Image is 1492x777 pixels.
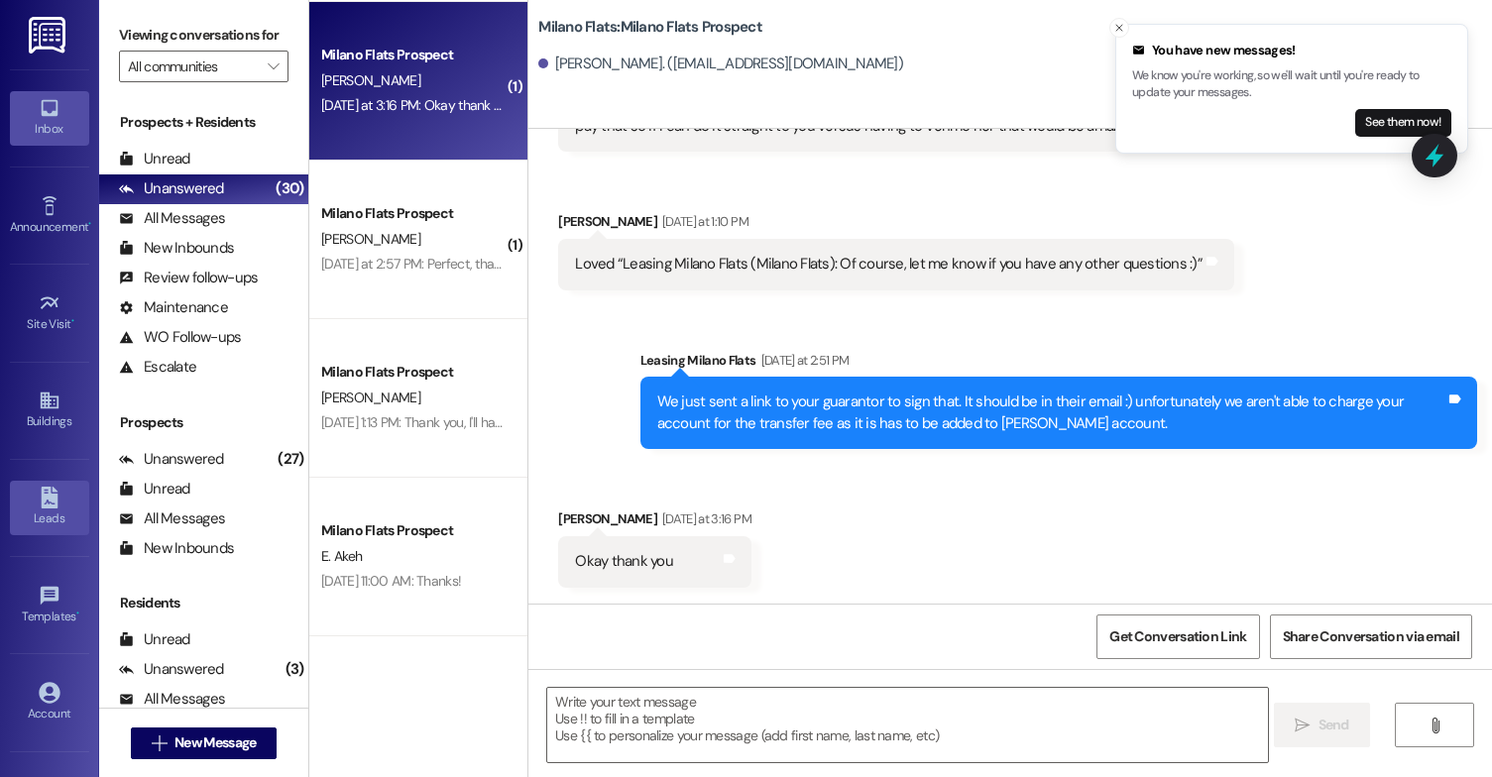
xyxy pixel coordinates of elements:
[1132,41,1451,60] div: You have new messages!
[99,412,308,433] div: Prospects
[119,357,196,378] div: Escalate
[1132,67,1451,102] p: We know you're working, so we'll wait until you're ready to update your messages.
[1428,718,1442,733] i: 
[119,178,224,199] div: Unanswered
[119,297,228,318] div: Maintenance
[575,551,673,572] div: Okay thank you
[119,149,190,169] div: Unread
[119,449,224,470] div: Unanswered
[575,254,1203,275] div: Loved “Leasing Milano Flats (Milano Flats): Of course, let me know if you have any other question...
[119,629,190,650] div: Unread
[119,479,190,499] div: Unread
[1109,18,1129,38] button: Close toast
[271,173,308,204] div: (30)
[321,203,505,224] div: Milano Flats Prospect
[321,520,505,541] div: Milano Flats Prospect
[119,659,224,680] div: Unanswered
[119,689,225,710] div: All Messages
[119,508,225,529] div: All Messages
[321,255,531,273] div: [DATE] at 2:57 PM: Perfect, thank you
[174,732,256,753] span: New Message
[321,572,461,590] div: [DATE] 11:00 AM: Thanks!
[99,112,308,133] div: Prospects + Residents
[119,327,241,348] div: WO Follow-ups
[657,508,751,529] div: [DATE] at 3:16 PM
[119,208,225,229] div: All Messages
[10,579,89,632] a: Templates •
[281,654,309,685] div: (3)
[756,350,850,371] div: [DATE] at 2:51 PM
[657,211,748,232] div: [DATE] at 1:10 PM
[657,391,1445,434] div: We just sent a link to your guarantor to sign that. It should be in their email :) unfortunately ...
[88,217,91,231] span: •
[76,607,79,620] span: •
[119,268,258,288] div: Review follow-ups
[1283,626,1459,647] span: Share Conversation via email
[321,230,420,248] span: [PERSON_NAME]
[152,735,167,751] i: 
[321,71,420,89] span: [PERSON_NAME]
[558,211,1234,239] div: [PERSON_NAME]
[1270,614,1472,659] button: Share Conversation via email
[538,17,762,38] b: Milano Flats: Milano Flats Prospect
[10,286,89,340] a: Site Visit •
[321,362,505,383] div: Milano Flats Prospect
[119,20,288,51] label: Viewing conversations for
[10,384,89,437] a: Buildings
[321,96,515,114] div: [DATE] at 3:16 PM: Okay thank you
[1274,703,1370,747] button: Send
[321,45,505,65] div: Milano Flats Prospect
[1355,109,1451,137] button: See them now!
[1295,718,1310,733] i: 
[1096,614,1259,659] button: Get Conversation Link
[71,314,74,328] span: •
[128,51,257,82] input: All communities
[119,238,234,259] div: New Inbounds
[321,388,420,406] span: [PERSON_NAME]
[558,508,751,536] div: [PERSON_NAME]
[1319,715,1349,735] span: Send
[119,538,234,559] div: New Inbounds
[131,727,278,759] button: New Message
[10,481,89,534] a: Leads
[29,17,69,54] img: ResiDesk Logo
[268,58,279,74] i: 
[1109,626,1246,647] span: Get Conversation Link
[10,91,89,145] a: Inbox
[10,676,89,729] a: Account
[538,54,903,74] div: [PERSON_NAME]. ([EMAIL_ADDRESS][DOMAIN_NAME])
[273,444,308,475] div: (27)
[640,350,1477,378] div: Leasing Milano Flats
[321,547,362,565] span: E. Akeh
[321,413,590,431] div: [DATE] 1:13 PM: Thank you, I'll have it paid [DATE].
[99,593,308,613] div: Residents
